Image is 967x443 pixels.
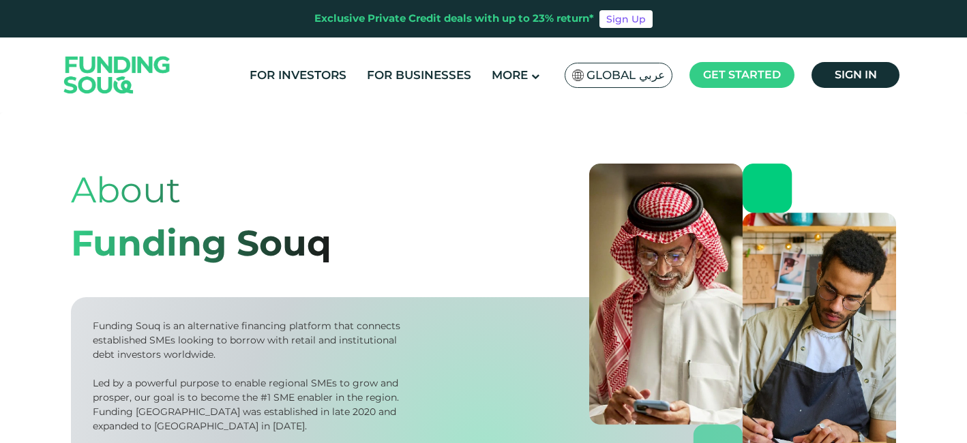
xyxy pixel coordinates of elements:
[835,68,877,81] span: Sign in
[363,64,475,87] a: For Businesses
[246,64,350,87] a: For Investors
[572,70,584,81] img: SA Flag
[492,68,528,82] span: More
[314,11,594,27] div: Exclusive Private Credit deals with up to 23% return*
[599,10,653,28] a: Sign Up
[93,319,405,362] div: Funding Souq is an alternative financing platform that connects established SMEs looking to borro...
[71,217,331,270] div: Funding Souq
[586,67,665,83] span: Global عربي
[93,376,405,433] div: Led by a powerful purpose to enable regional SMEs to grow and prosper, our goal is to become the ...
[50,40,184,109] img: Logo
[71,164,331,217] div: About
[812,62,899,88] a: Sign in
[703,68,781,81] span: Get started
